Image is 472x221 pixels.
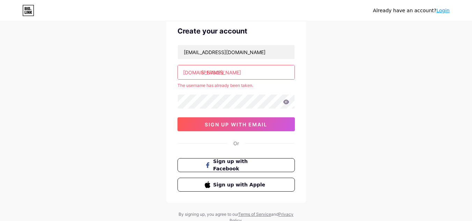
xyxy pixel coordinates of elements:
button: sign up with email [177,117,295,131]
button: Sign up with Apple [177,178,295,192]
div: [DOMAIN_NAME]/ [183,69,224,76]
button: Sign up with Facebook [177,158,295,172]
span: sign up with email [205,121,267,127]
div: Or [233,140,239,147]
span: Sign up with Facebook [213,158,267,172]
a: Terms of Service [238,212,271,217]
input: username [178,65,295,79]
div: Already have an account? [373,7,450,14]
a: Login [436,8,450,13]
span: Sign up with Apple [213,181,267,189]
div: The username has already been taken. [177,82,295,89]
div: Create your account [177,26,295,36]
input: Email [178,45,295,59]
